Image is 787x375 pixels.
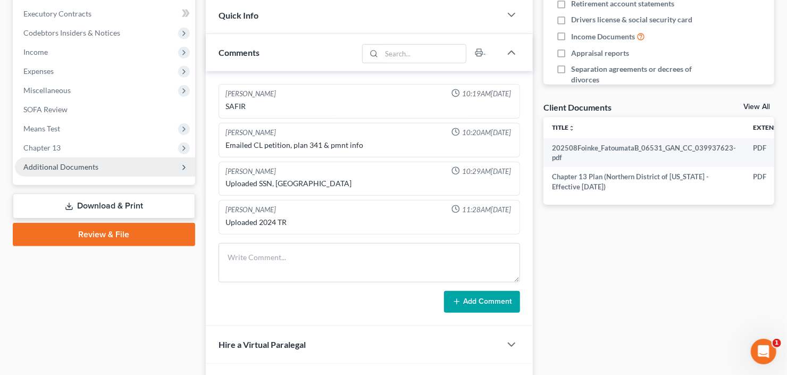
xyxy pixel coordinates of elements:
[462,166,511,177] span: 10:29AM[DATE]
[23,143,61,152] span: Chapter 13
[543,138,744,168] td: 202508Foinke_FatoumataB_06531_GAN_CC_039937623-pdf
[444,291,520,313] button: Add Comment
[15,4,195,23] a: Executory Contracts
[23,9,91,18] span: Executory Contracts
[571,14,692,25] span: Drivers license & social security card
[23,47,48,56] span: Income
[219,339,306,349] span: Hire a Virtual Paralegal
[543,102,612,113] div: Client Documents
[23,28,120,37] span: Codebtors Insiders & Notices
[225,128,276,138] div: [PERSON_NAME]
[773,339,781,347] span: 1
[15,100,195,119] a: SOFA Review
[571,64,707,85] span: Separation agreements or decrees of divorces
[219,10,258,20] span: Quick Info
[462,205,511,215] span: 11:28AM[DATE]
[225,89,276,99] div: [PERSON_NAME]
[225,217,513,228] div: Uploaded 2024 TR
[13,223,195,246] a: Review & File
[225,178,513,189] div: Uploaded SSN, [GEOGRAPHIC_DATA]
[571,48,629,59] span: Appraisal reports
[225,101,513,112] div: SAFIR
[462,128,511,138] span: 10:20AM[DATE]
[23,105,68,114] span: SOFA Review
[225,205,276,215] div: [PERSON_NAME]
[743,103,770,111] a: View All
[219,47,259,57] span: Comments
[571,31,635,42] span: Income Documents
[13,194,195,219] a: Download & Print
[552,123,575,131] a: Titleunfold_more
[543,167,744,196] td: Chapter 13 Plan (Northern District of [US_STATE] - Effective [DATE])
[225,140,513,151] div: Emailed CL petition, plan 341 & pmnt info
[225,166,276,177] div: [PERSON_NAME]
[23,86,71,95] span: Miscellaneous
[382,45,466,63] input: Search...
[23,162,98,171] span: Additional Documents
[751,339,776,364] iframe: Intercom live chat
[568,125,575,131] i: unfold_more
[462,89,511,99] span: 10:19AM[DATE]
[23,124,60,133] span: Means Test
[23,66,54,76] span: Expenses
